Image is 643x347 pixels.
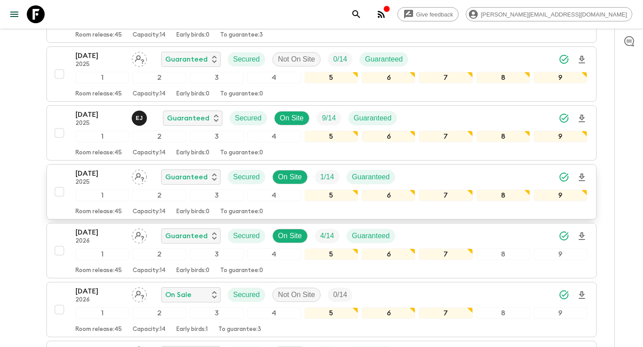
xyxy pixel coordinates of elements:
p: Not On Site [278,54,315,65]
p: To guarantee: 0 [220,208,263,215]
p: Guaranteed [352,231,390,241]
span: Assign pack leader [132,54,147,62]
div: Secured [228,170,265,184]
div: 5 [305,131,358,142]
p: To guarantee: 0 [220,91,263,98]
div: Secured [228,288,265,302]
p: [DATE] [75,50,125,61]
p: Room release: 45 [75,267,122,274]
p: On Site [278,231,302,241]
svg: Download Onboarding [576,113,587,124]
div: Not On Site [272,52,321,66]
div: 8 [476,72,530,83]
p: Secured [235,113,262,124]
div: 2 [133,307,186,319]
button: [DATE]2025Assign pack leaderGuaranteedSecuredOn SiteTrip FillGuaranteed123456789Room release:45Ca... [46,164,597,219]
div: 5 [305,72,358,83]
p: [DATE] [75,109,125,120]
div: 1 [75,131,129,142]
div: 7 [419,307,472,319]
div: 5 [305,307,358,319]
svg: Download Onboarding [576,172,587,183]
p: Guaranteed [352,172,390,182]
div: 6 [362,72,415,83]
p: On Sale [165,289,192,300]
p: 2025 [75,61,125,68]
div: 7 [419,190,472,201]
p: Guaranteed [354,113,392,124]
div: 1 [75,307,129,319]
div: 4 [247,248,301,260]
div: 5 [305,248,358,260]
svg: Synced Successfully [559,54,569,65]
p: Room release: 45 [75,149,122,157]
div: 2 [133,190,186,201]
p: [DATE] [75,168,125,179]
p: 1 / 14 [320,172,334,182]
p: Secured [233,289,260,300]
span: Assign pack leader [132,231,147,238]
svg: Synced Successfully [559,231,569,241]
div: 1 [75,190,129,201]
p: Room release: 45 [75,91,122,98]
div: 3 [190,307,243,319]
p: 2025 [75,179,125,186]
span: Assign pack leader [132,290,147,297]
p: To guarantee: 3 [220,32,263,39]
div: 8 [476,190,530,201]
p: Secured [233,231,260,241]
p: On Site [278,172,302,182]
div: [PERSON_NAME][EMAIL_ADDRESS][DOMAIN_NAME] [466,7,632,21]
a: Give feedback [397,7,459,21]
svg: Synced Successfully [559,113,569,124]
div: On Site [274,111,309,125]
button: [DATE]2026Assign pack leaderGuaranteedSecuredOn SiteTrip FillGuaranteed123456789Room release:45Ca... [46,223,597,278]
p: Room release: 45 [75,32,122,39]
p: 0 / 14 [333,54,347,65]
button: menu [5,5,23,23]
div: 8 [476,248,530,260]
p: Early birds: 0 [176,208,209,215]
div: 3 [190,72,243,83]
p: Secured [233,54,260,65]
button: search adventures [347,5,365,23]
div: Not On Site [272,288,321,302]
button: [DATE]2026Assign pack leaderOn SaleSecuredNot On SiteTrip Fill123456789Room release:45Capacity:14... [46,282,597,337]
span: Give feedback [411,11,458,18]
div: On Site [272,170,308,184]
p: 2025 [75,120,125,127]
p: 2026 [75,238,125,245]
svg: Download Onboarding [576,290,587,301]
p: Capacity: 14 [133,149,166,157]
p: On Site [280,113,304,124]
p: Guaranteed [165,231,208,241]
div: Secured [228,229,265,243]
p: [DATE] [75,286,125,297]
button: [DATE]2025Assign pack leaderGuaranteedSecuredNot On SiteTrip FillGuaranteed123456789Room release:... [46,46,597,102]
svg: Synced Successfully [559,289,569,300]
p: Capacity: 14 [133,91,166,98]
div: Secured [230,111,267,125]
p: Capacity: 14 [133,208,166,215]
p: Early birds: 0 [176,149,209,157]
p: Guaranteed [165,54,208,65]
div: 4 [247,72,301,83]
div: 9 [534,307,587,319]
p: 0 / 14 [333,289,347,300]
div: 6 [362,248,415,260]
div: 2 [133,131,186,142]
div: 2 [133,72,186,83]
div: 2 [133,248,186,260]
p: Guaranteed [165,172,208,182]
div: 5 [305,190,358,201]
div: 3 [190,248,243,260]
p: Capacity: 14 [133,32,166,39]
p: Guaranteed [167,113,209,124]
div: Trip Fill [328,288,352,302]
div: Trip Fill [315,170,339,184]
span: Assign pack leader [132,172,147,179]
p: Early birds: 1 [176,326,208,333]
div: Secured [228,52,265,66]
div: 7 [419,131,472,142]
div: 4 [247,307,301,319]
